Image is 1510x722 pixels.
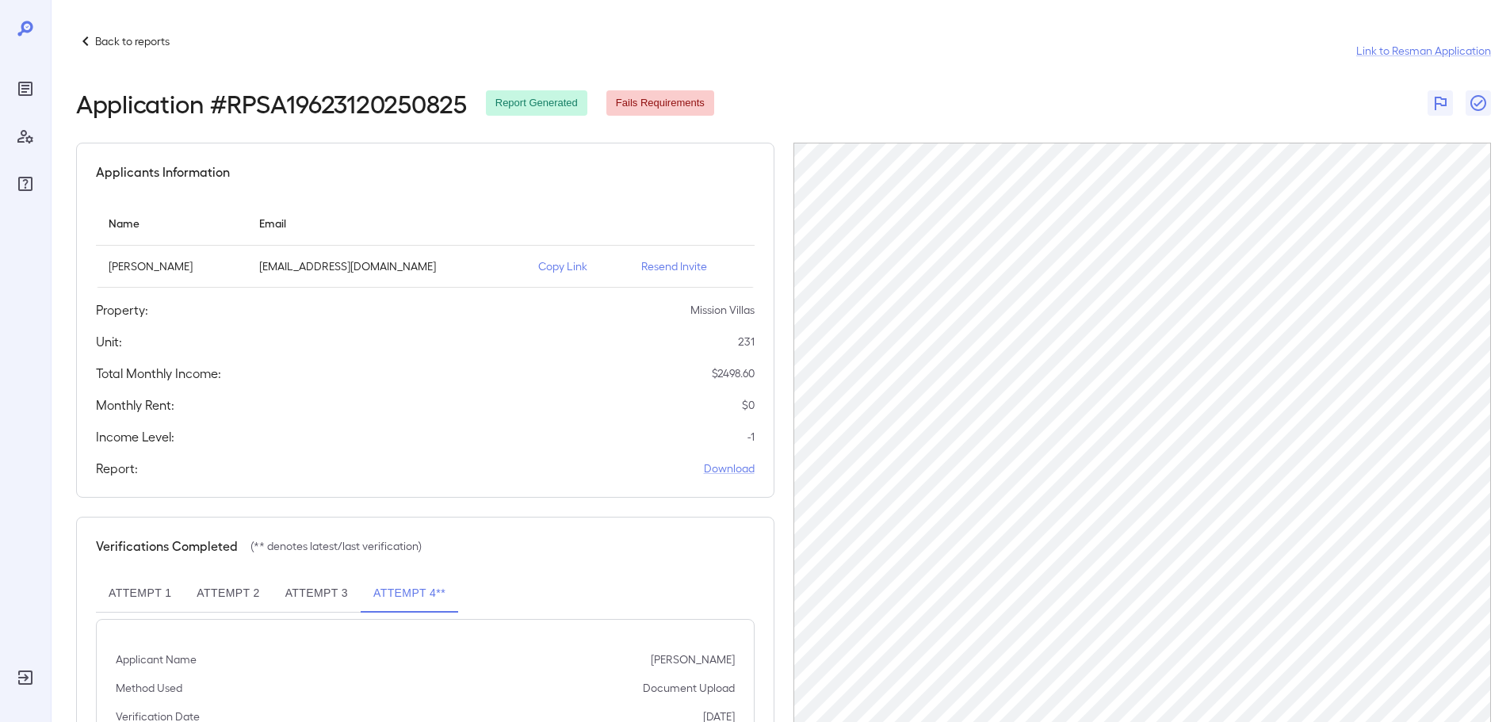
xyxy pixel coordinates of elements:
[1466,90,1491,116] button: Close Report
[641,258,742,274] p: Resend Invite
[643,680,735,696] p: Document Upload
[96,364,221,383] h5: Total Monthly Income:
[96,201,755,288] table: simple table
[13,124,38,149] div: Manage Users
[96,395,174,414] h5: Monthly Rent:
[712,365,755,381] p: $ 2498.60
[259,258,513,274] p: [EMAIL_ADDRESS][DOMAIN_NAME]
[247,201,526,246] th: Email
[116,680,182,696] p: Method Used
[273,575,361,613] button: Attempt 3
[116,651,197,667] p: Applicant Name
[96,575,184,613] button: Attempt 1
[96,537,238,556] h5: Verifications Completed
[747,429,755,445] p: -1
[13,76,38,101] div: Reports
[96,332,122,351] h5: Unit:
[538,258,616,274] p: Copy Link
[13,171,38,197] div: FAQ
[1428,90,1453,116] button: Flag Report
[184,575,272,613] button: Attempt 2
[690,302,755,318] p: Mission Villas
[250,538,422,554] p: (** denotes latest/last verification)
[1356,43,1491,59] a: Link to Resman Application
[606,96,714,111] span: Fails Requirements
[96,162,230,181] h5: Applicants Information
[95,33,170,49] p: Back to reports
[361,575,458,613] button: Attempt 4**
[13,665,38,690] div: Log Out
[96,459,138,478] h5: Report:
[76,89,467,117] h2: Application # RPSA19623120250825
[704,460,755,476] a: Download
[96,300,148,319] h5: Property:
[742,397,755,413] p: $ 0
[738,334,755,350] p: 231
[96,427,174,446] h5: Income Level:
[96,201,247,246] th: Name
[651,651,735,667] p: [PERSON_NAME]
[109,258,234,274] p: [PERSON_NAME]
[486,96,587,111] span: Report Generated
